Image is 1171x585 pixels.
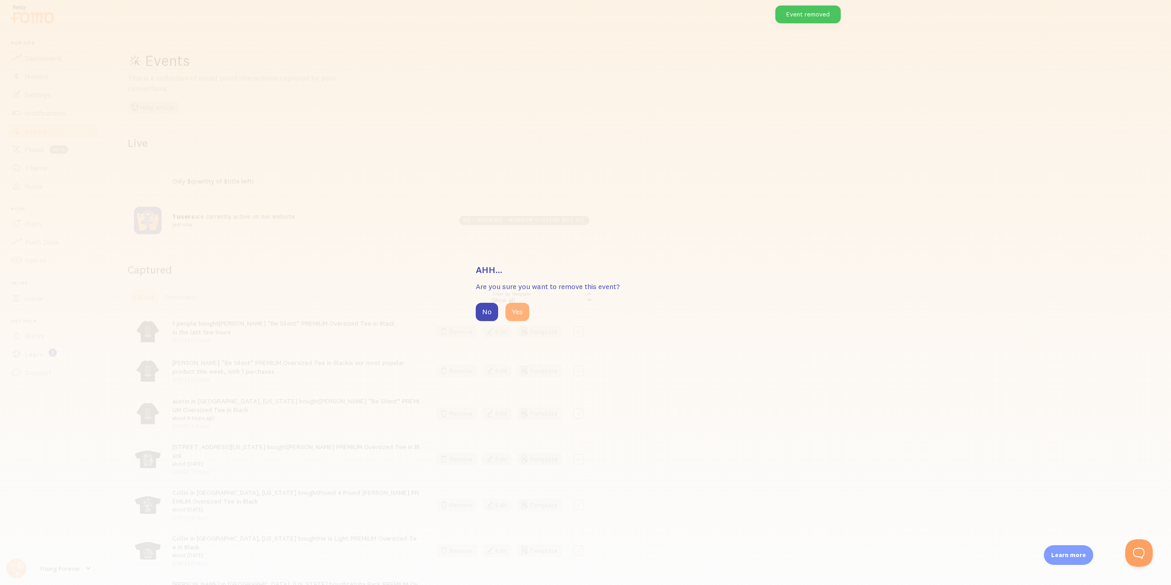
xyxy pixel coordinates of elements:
[476,281,695,292] p: Are you sure you want to remove this event?
[476,303,498,321] button: No
[1044,545,1093,565] div: Learn more
[1125,539,1153,567] iframe: Help Scout Beacon - Open
[476,264,695,276] h3: Ahh...
[1051,551,1086,559] p: Learn more
[775,5,841,23] div: Event removed
[505,303,529,321] button: Yes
